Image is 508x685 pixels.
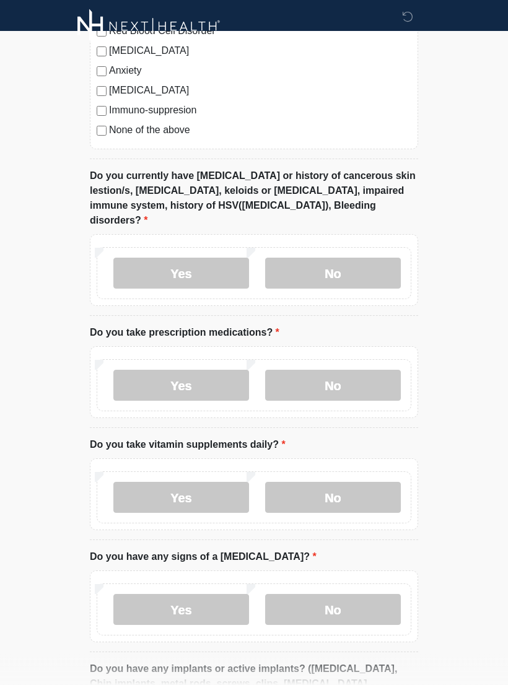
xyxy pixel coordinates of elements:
input: Anxiety [97,67,107,77]
label: Anxiety [109,64,411,79]
label: Yes [113,595,249,626]
input: None of the above [97,126,107,136]
label: Immuno-suppresion [109,103,411,118]
label: No [265,370,401,401]
label: [MEDICAL_DATA] [109,84,411,98]
label: Do you take vitamin supplements daily? [90,438,286,453]
label: No [265,258,401,289]
label: Do you take prescription medications? [90,326,279,341]
label: None of the above [109,123,411,138]
label: Yes [113,258,249,289]
img: Next-Health Logo [77,9,221,43]
label: Do you have any signs of a [MEDICAL_DATA]? [90,550,317,565]
input: Immuno-suppresion [97,107,107,116]
label: No [265,595,401,626]
label: No [265,482,401,513]
label: Yes [113,482,249,513]
input: [MEDICAL_DATA] [97,87,107,97]
label: Yes [113,370,249,401]
label: Do you currently have [MEDICAL_DATA] or history of cancerous skin lestion/s, [MEDICAL_DATA], kelo... [90,169,418,229]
